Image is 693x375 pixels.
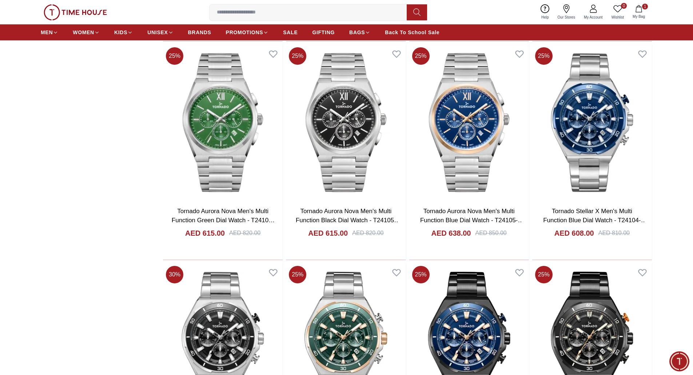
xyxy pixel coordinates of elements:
[114,26,133,39] a: KIDS
[669,351,689,371] div: Chat Widget
[147,29,168,36] span: UNISEX
[607,3,628,21] a: 0Wishlist
[609,15,627,20] span: Wishlist
[70,190,93,199] span: Services
[532,44,652,201] img: Tornado Stellar X Men's Multi Function Blue Dial Watch - T24104-SBSN
[76,207,135,215] span: Nearest Store Locator
[106,190,135,199] span: Exchanges
[17,188,61,201] div: New Enquiry
[12,153,111,177] span: Hello! I'm your Time House Watches Support Assistant. How can I assist you [DATE]?
[147,26,173,39] a: UNISEX
[73,29,94,36] span: WOMEN
[166,47,183,65] span: 25 %
[41,29,53,36] span: MEN
[537,3,553,21] a: Help
[2,246,144,282] textarea: We are here to help you
[412,47,430,65] span: 25 %
[185,228,225,238] h4: AED 615.00
[349,29,365,36] span: BAGS
[15,223,66,232] span: Request a callback
[41,26,58,39] a: MEN
[296,208,400,233] a: Tornado Aurora Nova Men's Multi Function Black Dial Watch - T24105-SBSB
[621,3,627,9] span: 0
[538,15,552,20] span: Help
[555,15,578,20] span: Our Stores
[308,228,348,238] h4: AED 615.00
[535,266,553,283] span: 25 %
[79,223,135,232] span: Track your Shipment
[385,29,439,36] span: Back To School Sale
[286,44,406,201] img: Tornado Aurora Nova Men's Multi Function Black Dial Watch - T24105-SBSB
[535,47,553,65] span: 25 %
[71,204,140,218] div: Nearest Store Locator
[22,7,35,19] img: Profile picture of Zoe
[5,5,20,20] em: Back
[628,4,649,21] button: 1My Bag
[630,14,648,19] span: My Bag
[114,29,127,36] span: KIDS
[349,26,370,39] a: BAGS
[420,208,524,233] a: Tornado Aurora Nova Men's Multi Function Blue Dial Watch - T24105-KBSN
[166,266,183,283] span: 30 %
[75,221,140,234] div: Track your Shipment
[39,9,122,16] div: [PERSON_NAME]
[283,26,298,39] a: SALE
[581,15,606,20] span: My Account
[226,29,263,36] span: PROMOTIONS
[229,229,260,238] div: AED 820.00
[172,208,275,233] a: Tornado Aurora Nova Men's Multi Function Green Dial Watch - T24105-SBSH
[385,26,439,39] a: Back To School Sale
[226,26,269,39] a: PROMOTIONS
[289,266,306,283] span: 25 %
[642,4,648,9] span: 1
[7,140,144,147] div: [PERSON_NAME]
[188,26,211,39] a: BRANDS
[598,229,630,238] div: AED 810.00
[412,266,430,283] span: 25 %
[409,44,529,201] img: Tornado Aurora Nova Men's Multi Function Blue Dial Watch - T24105-KBSN
[101,188,140,201] div: Exchanges
[283,29,298,36] span: SALE
[312,29,335,36] span: GIFTING
[554,228,594,238] h4: AED 608.00
[431,228,471,238] h4: AED 638.00
[352,229,383,238] div: AED 820.00
[73,26,100,39] a: WOMEN
[312,26,335,39] a: GIFTING
[65,188,97,201] div: Services
[97,175,116,179] span: 12:32 PM
[475,229,506,238] div: AED 850.00
[22,190,57,199] span: New Enquiry
[553,3,580,21] a: Our Stores
[163,44,283,201] img: Tornado Aurora Nova Men's Multi Function Green Dial Watch - T24105-SBSH
[543,208,647,233] a: Tornado Stellar X Men's Multi Function Blue Dial Watch - T24104-SBSN
[10,221,71,234] div: Request a callback
[44,4,107,20] img: ...
[289,47,306,65] span: 25 %
[188,29,211,36] span: BRANDS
